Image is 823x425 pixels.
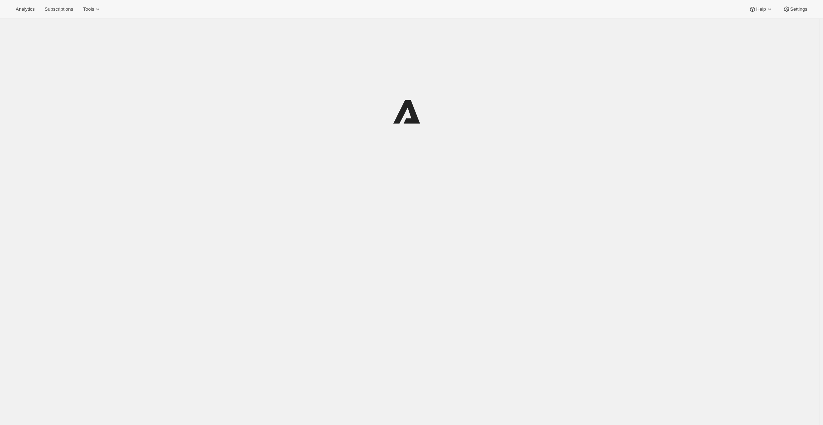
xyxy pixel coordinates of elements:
[745,4,777,14] button: Help
[16,6,35,12] span: Analytics
[40,4,77,14] button: Subscriptions
[790,6,807,12] span: Settings
[779,4,812,14] button: Settings
[83,6,94,12] span: Tools
[79,4,105,14] button: Tools
[11,4,39,14] button: Analytics
[756,6,766,12] span: Help
[45,6,73,12] span: Subscriptions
